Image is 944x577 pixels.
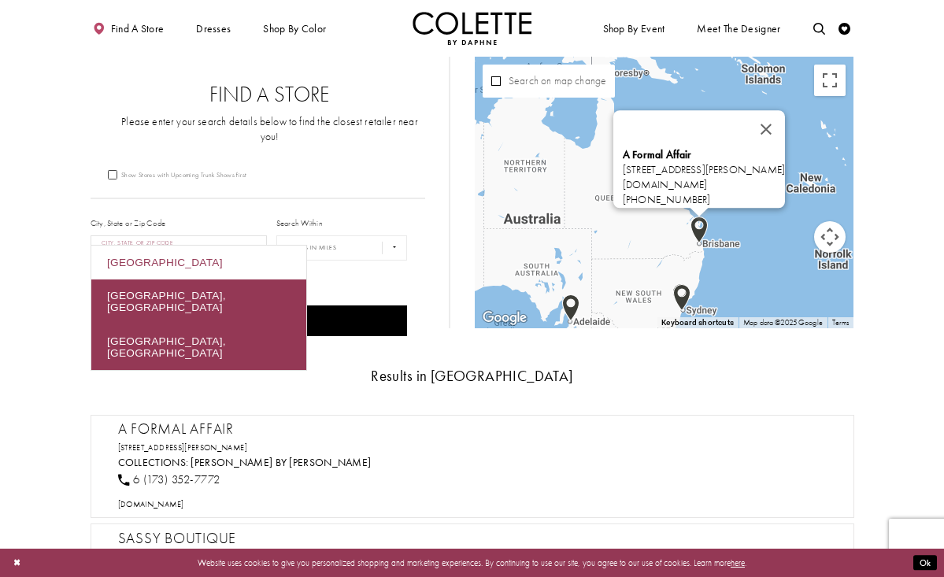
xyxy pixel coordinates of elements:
[814,65,846,96] button: Toggle fullscreen view
[196,23,231,35] span: Dresses
[118,442,247,453] a: Opens in new tab
[118,456,189,469] span: Collections:
[690,216,708,243] img: Google Image #11
[479,308,531,328] img: Google Image #59
[413,12,532,45] a: Visit Home Page
[118,472,220,487] a: 6 (173) 352-7772
[913,556,937,571] button: Submit Dialog
[118,499,184,509] span: [DOMAIN_NAME]
[91,246,306,279] div: [GEOGRAPHIC_DATA]
[133,472,220,487] span: 6 (173) 352-7772
[91,368,854,384] h3: Results in [GEOGRAPHIC_DATA]
[276,235,408,261] select: Radius In Miles
[623,149,692,162] b: A Formal Affair
[276,217,323,229] label: Search Within
[623,149,785,177] span: [STREET_ADDRESS][PERSON_NAME]
[661,317,734,328] button: Keyboard shortcuts
[562,294,579,321] img: Google Image #15
[91,279,306,325] div: [GEOGRAPHIC_DATA], [GEOGRAPHIC_DATA]
[114,83,425,106] h2: Find a Store
[832,317,850,327] a: Terms (opens in new tab)
[731,557,745,568] a: here
[413,12,532,45] img: Colette by Daphne
[118,420,838,438] h2: A Formal Affair
[603,23,665,35] span: Shop By Event
[810,12,828,45] a: Toggle search
[743,317,823,327] span: Map data ©2025 Google
[91,217,166,229] label: City, State or Zip Code
[191,456,371,469] a: Visit Colette by Daphne page - Opens in new tab
[697,23,780,35] span: Meet the designer
[623,179,707,192] a: [DOMAIN_NAME]
[193,12,234,45] span: Dresses
[118,499,184,509] a: Opens in new tab
[479,308,531,328] a: Open this area in Google Maps (opens a new window)
[673,284,690,311] img: Google Image #12
[747,111,785,149] button: Close
[836,12,854,45] a: Check Wishlist
[263,23,326,35] span: Shop by color
[86,555,858,571] p: Website uses cookies to give you personalized shopping and marketing experiences. By continuing t...
[814,221,846,253] button: Map camera controls
[91,235,268,261] input: City, State, or ZIP Code
[7,553,27,574] button: Close Dialog
[694,12,784,45] a: Meet the designer
[600,12,668,45] span: Shop By Event
[118,530,838,548] h2: Sassy Boutique
[91,12,167,45] a: Find a store
[475,57,854,328] div: Map with store locations
[111,23,165,35] span: Find a store
[672,283,690,310] img: Google Image #13
[91,324,306,370] div: [GEOGRAPHIC_DATA], [GEOGRAPHIC_DATA]
[261,12,329,45] span: Shop by color
[623,194,710,207] span: [PHONE_NUMBER]
[114,115,425,145] p: Please enter your search details below to find the closest retailer near you!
